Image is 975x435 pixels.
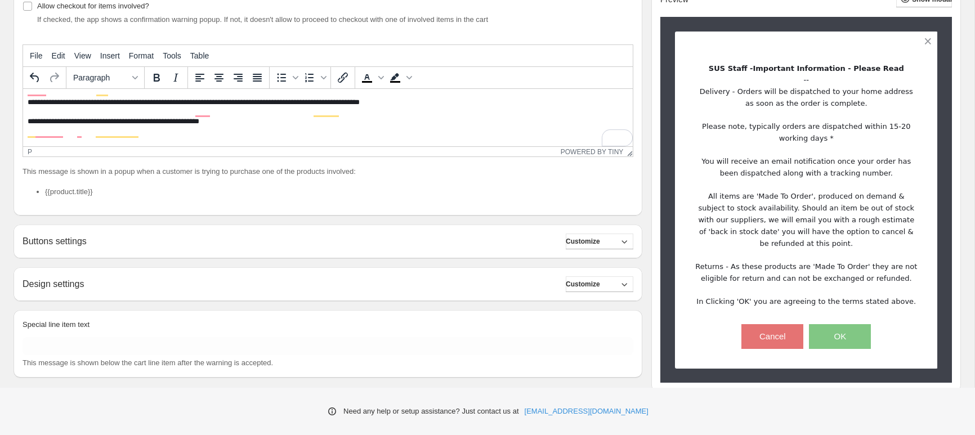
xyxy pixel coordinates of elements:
[566,237,600,246] span: Customize
[44,68,64,87] button: Redo
[525,406,648,417] a: [EMAIL_ADDRESS][DOMAIN_NAME]
[23,358,273,367] span: This message is shown below the cart line item after the warning is accepted.
[69,68,142,87] button: Formats
[357,68,386,87] div: Text color
[23,236,87,246] h2: Buttons settings
[566,276,633,292] button: Customize
[73,73,128,82] span: Paragraph
[696,297,916,306] span: In Clicking 'OK' you are agreeing to the terms stated above.
[23,89,633,146] iframe: Rich Text Area
[52,51,65,60] span: Edit
[741,324,803,349] button: Cancel
[100,51,120,60] span: Insert
[561,148,624,156] a: Powered by Tiny
[37,2,149,10] span: Allow checkout for items involved?
[25,68,44,87] button: Undo
[23,166,633,177] p: This message is shown in a popup when a customer is trying to purchase one of the products involved:
[700,87,915,107] span: Delivery - Orders will be dispatched to your home address as soon as the order is complete.
[623,147,633,156] div: Resize
[229,68,248,87] button: Align right
[23,320,90,329] span: Special line item text
[129,51,154,60] span: Format
[190,68,209,87] button: Align left
[333,68,352,87] button: Insert/edit link
[300,68,328,87] div: Numbered list
[695,262,919,282] span: Returns - As these products are 'Made To Order' they are not eligible for return and can not be e...
[695,62,918,307] p: --
[698,192,916,248] span: All items are 'Made To Order', produced on demand & subject to stock availability. Should an item...
[28,148,32,156] div: p
[166,68,185,87] button: Italic
[272,68,300,87] div: Bullet list
[147,68,166,87] button: Bold
[190,51,209,60] span: Table
[701,157,913,177] span: You will receive an email notification once your order has been dispatched along with a tracking ...
[386,68,414,87] div: Background color
[74,51,91,60] span: View
[809,324,871,349] button: OK
[209,68,229,87] button: Align center
[566,280,600,289] span: Customize
[566,234,633,249] button: Customize
[45,186,633,198] li: {{product.title}}
[23,279,84,289] h2: Design settings
[248,68,267,87] button: Justify
[30,51,43,60] span: File
[37,15,488,24] span: If checked, the app shows a confirmation warning popup. If not, it doesn't allow to proceed to ch...
[702,122,913,142] span: Please note, typically orders are dispatched within 15-20 working days *
[709,64,904,73] span: SUS Staff -Important Information - Please Read
[163,51,181,60] span: Tools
